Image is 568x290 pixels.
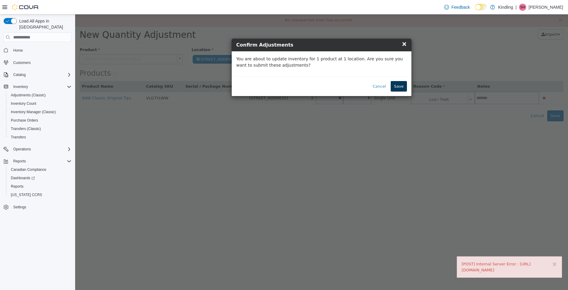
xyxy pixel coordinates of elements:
[8,125,72,132] span: Transfers (Classic)
[6,91,74,99] button: Adjustments (Classic)
[8,100,39,107] a: Inventory Count
[8,183,72,190] span: Reports
[6,108,74,116] button: Inventory Manager (Classic)
[11,167,46,172] span: Canadian Compliance
[161,41,332,54] p: You are about to update inventory for 1 product at 1 location. Are you sure you want to submit th...
[8,92,72,99] span: Adjustments (Classic)
[11,176,35,180] span: Dashboards
[11,146,72,153] span: Operations
[13,72,26,77] span: Catalog
[451,4,470,10] span: Feedback
[8,117,72,124] span: Purchase Orders
[12,4,39,10] img: Cova
[11,118,38,123] span: Purchase Orders
[11,158,72,165] span: Reports
[8,100,72,107] span: Inventory Count
[475,4,487,10] input: Dark Mode
[11,93,46,98] span: Adjustments (Classic)
[8,183,26,190] a: Reports
[13,147,31,152] span: Operations
[477,247,482,253] button: ×
[498,4,513,11] p: Kindling
[6,125,74,133] button: Transfers (Classic)
[8,108,72,116] span: Inventory Manager (Classic)
[11,46,72,54] span: Home
[8,117,41,124] a: Purchase Orders
[13,84,28,89] span: Inventory
[6,182,74,191] button: Reports
[8,125,43,132] a: Transfers (Classic)
[13,60,31,65] span: Customers
[1,83,74,91] button: Inventory
[8,191,44,198] a: [US_STATE] CCRS
[6,165,74,174] button: Canadian Compliance
[386,247,482,258] div: [POST] Internal Server Error : [URL][DOMAIN_NAME]
[515,4,517,11] p: |
[13,48,23,53] span: Home
[1,46,74,54] button: Home
[11,204,29,211] a: Settings
[8,134,72,141] span: Transfers
[8,174,37,182] a: Dashboards
[519,4,526,11] div: Steph Heinke
[11,203,72,211] span: Settings
[11,71,28,78] button: Catalog
[11,71,72,78] span: Catalog
[11,192,42,197] span: [US_STATE] CCRS
[520,4,525,11] span: SH
[8,166,49,173] a: Canadian Compliance
[4,43,72,227] nav: Complex example
[8,191,72,198] span: Washington CCRS
[8,174,72,182] span: Dashboards
[1,58,74,67] button: Customers
[11,83,30,90] button: Inventory
[294,67,314,77] button: Cancel
[11,126,41,131] span: Transfers (Classic)
[161,27,332,34] h4: Confirm Adjustments
[529,4,563,11] p: [PERSON_NAME]
[13,159,26,164] span: Reports
[11,158,28,165] button: Reports
[8,92,48,99] a: Adjustments (Classic)
[11,101,36,106] span: Inventory Count
[6,174,74,182] a: Dashboards
[1,71,74,79] button: Catalog
[442,1,472,13] a: Feedback
[11,83,72,90] span: Inventory
[1,203,74,211] button: Settings
[8,108,58,116] a: Inventory Manager (Classic)
[11,59,33,66] a: Customers
[13,205,26,210] span: Settings
[316,67,332,77] button: Save
[1,145,74,153] button: Operations
[11,135,26,140] span: Transfers
[8,166,72,173] span: Canadian Compliance
[6,191,74,199] button: [US_STATE] CCRS
[6,133,74,141] button: Transfers
[11,47,25,54] a: Home
[8,134,28,141] a: Transfers
[11,184,23,189] span: Reports
[6,116,74,125] button: Purchase Orders
[1,157,74,165] button: Reports
[17,18,72,30] span: Load All Apps in [GEOGRAPHIC_DATA]
[11,59,72,66] span: Customers
[6,99,74,108] button: Inventory Count
[11,110,56,114] span: Inventory Manager (Classic)
[11,146,33,153] button: Operations
[326,26,332,33] span: ×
